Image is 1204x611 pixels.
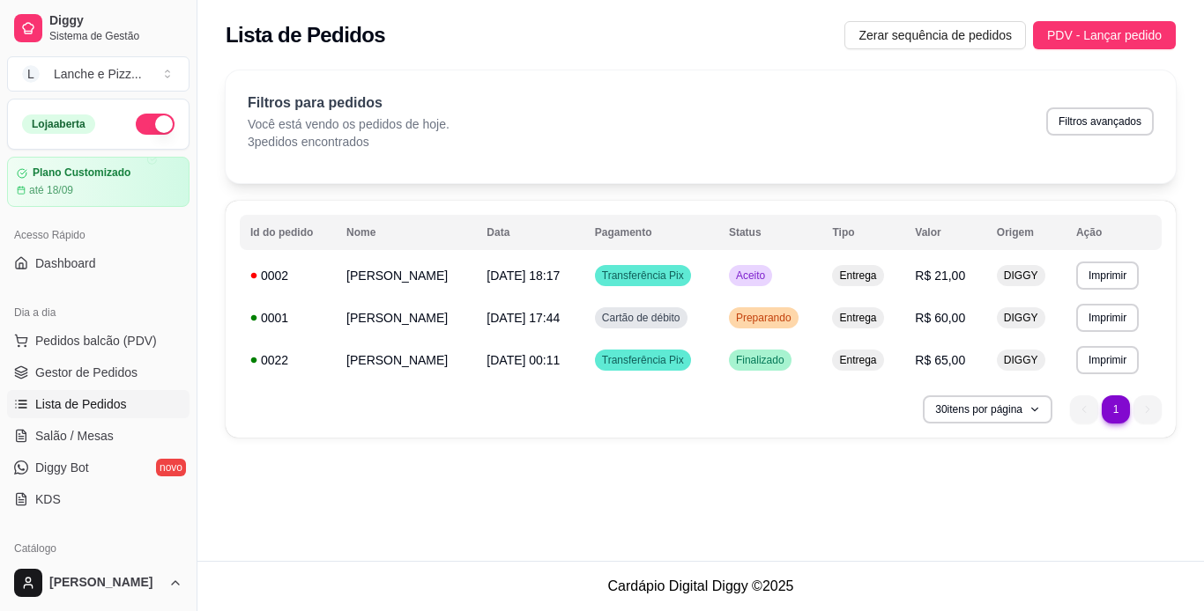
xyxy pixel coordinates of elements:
span: Zerar sequência de pedidos [858,26,1012,45]
div: Catálogo [7,534,190,563]
button: Imprimir [1076,304,1139,332]
p: Filtros para pedidos [248,92,450,114]
th: Origem [986,215,1066,250]
a: KDS [7,485,190,513]
button: Select a team [7,56,190,92]
td: [PERSON_NAME] [336,297,476,339]
span: DIGGY [1000,311,1042,325]
span: R$ 60,00 [915,311,965,325]
td: [PERSON_NAME] [336,254,476,297]
h2: Lista de Pedidos [226,21,385,49]
span: Gestor de Pedidos [35,364,137,381]
footer: Cardápio Digital Diggy © 2025 [197,561,1204,611]
span: Salão / Mesas [35,427,114,445]
p: 3 pedidos encontrados [248,133,450,151]
th: Valor [904,215,986,250]
span: Entrega [836,311,880,325]
div: Lanche e Pizz ... [54,65,142,83]
div: Acesso Rápido [7,221,190,249]
span: Sistema de Gestão [49,29,182,43]
span: KDS [35,490,61,508]
div: Loja aberta [22,114,95,134]
button: Alterar Status [136,114,175,135]
span: [PERSON_NAME] [49,575,161,591]
span: R$ 21,00 [915,269,965,283]
span: Cartão de débito [598,311,684,325]
span: Transferência Pix [598,269,687,283]
span: L [22,65,40,83]
span: Aceito [732,269,769,283]
td: [PERSON_NAME] [336,339,476,381]
span: Entrega [836,269,880,283]
span: Lista de Pedidos [35,395,127,413]
nav: pagination navigation [1061,386,1171,432]
span: R$ 65,00 [915,353,965,367]
article: Plano Customizado [33,166,130,180]
button: Pedidos balcão (PDV) [7,327,190,355]
a: Salão / Mesas [7,422,190,450]
th: Nome [336,215,476,250]
span: Transferência Pix [598,353,687,367]
a: Gestor de Pedidos [7,358,190,386]
span: Entrega [836,353,880,367]
span: Pedidos balcão (PDV) [35,332,157,350]
span: Finalizado [732,353,788,367]
th: Status [718,215,822,250]
th: Data [476,215,583,250]
p: Você está vendo os pedidos de hoje. [248,115,450,133]
div: 0022 [250,351,325,369]
span: DIGGY [1000,353,1042,367]
th: Pagamento [584,215,718,250]
button: Imprimir [1076,346,1139,374]
li: pagination item 1 active [1102,395,1130,423]
article: até 18/09 [29,183,73,197]
th: Id do pedido [240,215,336,250]
span: PDV - Lançar pedido [1047,26,1162,45]
a: Dashboard [7,249,190,277]
div: Dia a dia [7,298,190,327]
span: DIGGY [1000,269,1042,283]
span: Preparando [732,311,795,325]
button: 30itens por página [923,395,1052,423]
button: [PERSON_NAME] [7,562,190,604]
a: DiggySistema de Gestão [7,7,190,49]
button: PDV - Lançar pedido [1033,21,1176,49]
span: Diggy [49,13,182,29]
span: Dashboard [35,254,96,272]
span: [DATE] 18:17 [487,269,560,283]
button: Zerar sequência de pedidos [844,21,1026,49]
a: Diggy Botnovo [7,453,190,482]
th: Tipo [821,215,904,250]
div: 0001 [250,309,325,327]
th: Ação [1066,215,1162,250]
a: Lista de Pedidos [7,390,190,418]
button: Imprimir [1076,261,1139,290]
span: [DATE] 17:44 [487,311,560,325]
span: [DATE] 00:11 [487,353,560,367]
a: Plano Customizadoaté 18/09 [7,157,190,207]
div: 0002 [250,267,325,284]
span: Diggy Bot [35,459,89,476]
button: Filtros avançados [1046,107,1154,136]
